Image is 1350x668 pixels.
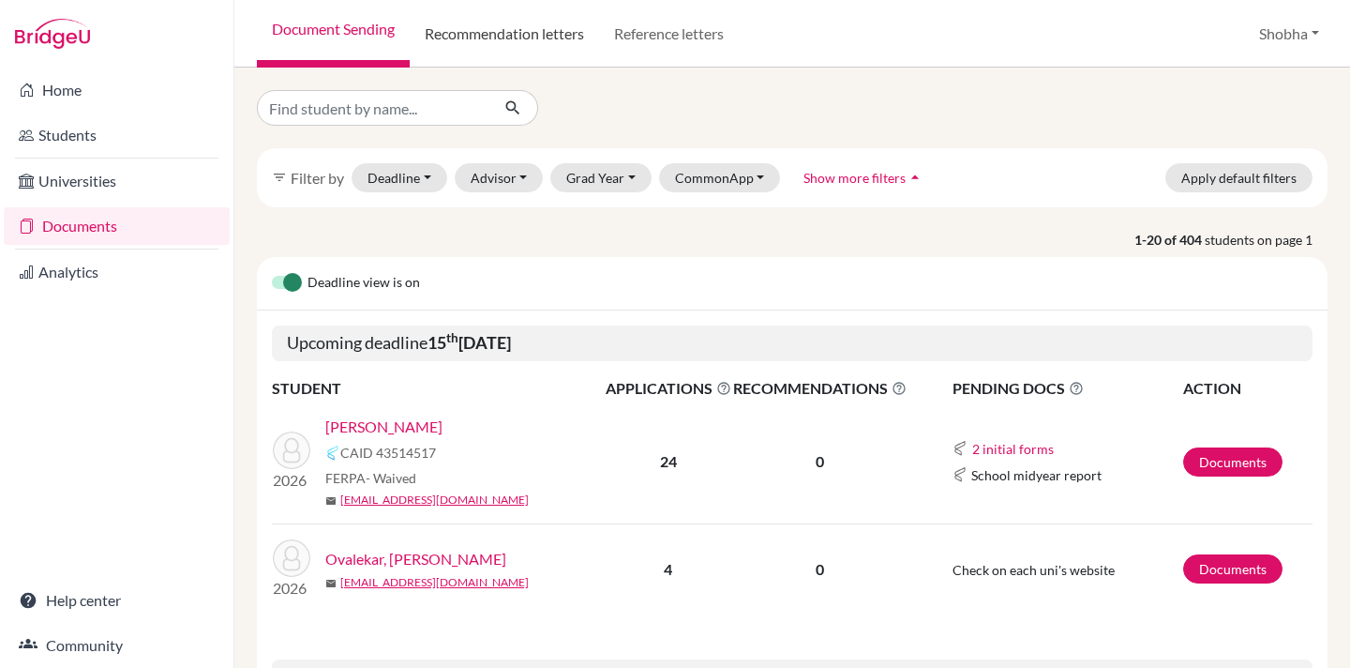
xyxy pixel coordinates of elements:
[4,116,230,154] a: Students
[660,452,677,470] b: 24
[659,163,781,192] button: CommonApp
[15,19,90,49] img: Bridge-U
[733,558,907,581] p: 0
[273,539,310,577] img: Ovalekar, Adi Jayesh
[971,438,1055,460] button: 2 initial forms
[340,443,436,463] span: CAID 43514517
[1134,230,1205,250] strong: 1-20 of 404
[952,562,1115,578] span: Check on each uni's website
[325,416,442,438] a: [PERSON_NAME]
[952,441,967,456] img: Common App logo
[4,162,230,200] a: Universities
[952,467,967,482] img: Common App logo
[272,170,287,185] i: filter_list
[733,377,907,400] span: RECOMMENDATIONS
[446,330,458,345] sup: th
[273,432,310,469] img: Kanodia, Nandita
[803,170,906,186] span: Show more filters
[550,163,652,192] button: Grad Year
[272,326,1312,361] h5: Upcoming deadline
[340,492,529,509] a: [EMAIL_ADDRESS][DOMAIN_NAME]
[4,207,230,245] a: Documents
[291,169,344,187] span: Filter by
[4,627,230,664] a: Community
[952,377,1181,400] span: PENDING DOCS
[325,446,340,461] img: Common App logo
[1205,230,1327,250] span: students on page 1
[4,582,230,619] a: Help center
[1182,376,1312,401] th: ACTION
[340,574,529,591] a: [EMAIL_ADDRESS][DOMAIN_NAME]
[906,168,924,187] i: arrow_drop_up
[1251,16,1327,52] button: Shobha
[325,578,337,589] span: mail
[272,376,605,401] th: STUDENT
[606,377,731,400] span: APPLICATIONS
[664,560,672,578] b: 4
[273,577,310,600] p: 2026
[325,548,506,570] a: Ovalekar, [PERSON_NAME]
[733,450,907,473] p: 0
[427,332,511,353] b: 15 [DATE]
[257,90,489,126] input: Find student by name...
[787,163,940,192] button: Show more filtersarrow_drop_up
[455,163,544,192] button: Advisor
[307,272,420,295] span: Deadline view is on
[4,253,230,291] a: Analytics
[4,71,230,109] a: Home
[352,163,447,192] button: Deadline
[971,465,1102,485] span: School midyear report
[325,468,416,488] span: FERPA
[273,469,310,492] p: 2026
[1183,554,1282,584] a: Documents
[366,470,416,486] span: - Waived
[1165,163,1312,192] button: Apply default filters
[1183,448,1282,477] a: Documents
[325,495,337,507] span: mail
